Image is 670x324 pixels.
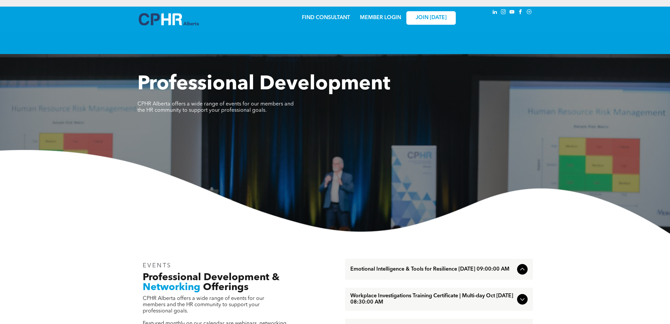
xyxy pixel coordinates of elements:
span: CPHR Alberta offers a wide range of events for our members and the HR community to support your p... [137,102,294,113]
span: Offerings [203,282,248,292]
img: A blue and white logo for cp alberta [139,13,199,25]
a: instagram [500,8,507,17]
a: facebook [517,8,524,17]
a: JOIN [DATE] [406,11,456,25]
span: Emotional Intelligence & Tools for Resilience [DATE] 09:00:00 AM [350,266,514,273]
a: linkedin [491,8,499,17]
span: JOIN [DATE] [416,15,447,21]
a: MEMBER LOGIN [360,15,401,20]
span: Networking [143,282,200,292]
a: youtube [509,8,516,17]
span: CPHR Alberta offers a wide range of events for our members and the HR community to support your p... [143,296,264,314]
span: EVENTS [143,263,172,269]
span: Workplace Investigations Training Certificate | Multi-day Oct [DATE] 08:30:00 AM [350,293,514,306]
a: FIND CONSULTANT [302,15,350,20]
span: Professional Development [137,74,390,94]
span: Professional Development & [143,273,279,282]
a: Social network [526,8,533,17]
